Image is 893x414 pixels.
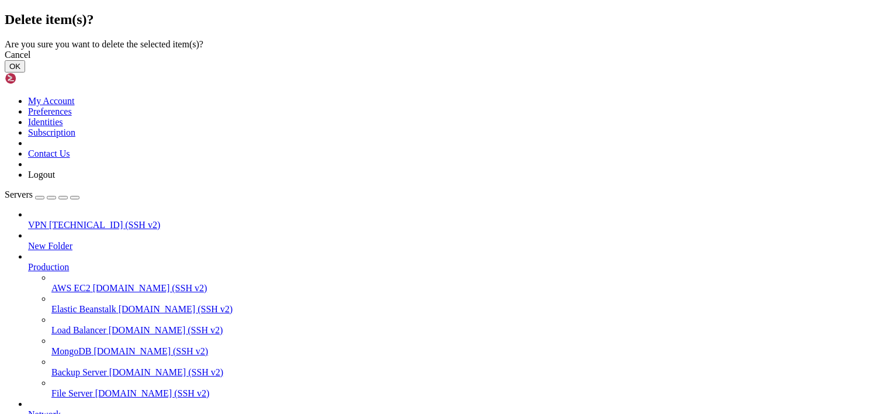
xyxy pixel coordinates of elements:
[49,220,160,230] span: [TECHNICAL_ID] (SSH v2)
[28,117,63,127] a: Identities
[5,39,888,50] div: Are you sure you want to delete the selected item(s)?
[28,106,72,116] a: Preferences
[28,262,888,272] a: Production
[51,336,888,357] li: MongoDB [DOMAIN_NAME] (SSH v2)
[51,346,91,356] span: MongoDB
[51,388,93,398] span: File Server
[5,50,888,60] div: Cancel
[51,367,888,378] a: Backup Server [DOMAIN_NAME] (SSH v2)
[28,149,70,158] a: Contact Us
[93,283,207,293] span: [DOMAIN_NAME] (SSH v2)
[51,325,106,335] span: Load Balancer
[95,388,210,398] span: [DOMAIN_NAME] (SSH v2)
[28,230,888,251] li: New Folder
[28,251,888,399] li: Production
[51,304,116,314] span: Elastic Beanstalk
[28,220,47,230] span: VPN
[51,325,888,336] a: Load Balancer [DOMAIN_NAME] (SSH v2)
[5,73,72,84] img: Shellngn
[51,294,888,315] li: Elastic Beanstalk [DOMAIN_NAME] (SSH v2)
[28,241,72,251] span: New Folder
[5,189,33,199] span: Servers
[51,315,888,336] li: Load Balancer [DOMAIN_NAME] (SSH v2)
[51,346,888,357] a: MongoDB [DOMAIN_NAME] (SSH v2)
[28,262,69,272] span: Production
[5,12,888,27] h2: Delete item(s)?
[51,367,107,377] span: Backup Server
[94,346,208,356] span: [DOMAIN_NAME] (SSH v2)
[28,220,888,230] a: VPN [TECHNICAL_ID] (SSH v2)
[51,283,888,294] a: AWS EC2 [DOMAIN_NAME] (SSH v2)
[51,304,888,315] a: Elastic Beanstalk [DOMAIN_NAME] (SSH v2)
[28,96,75,106] a: My Account
[51,272,888,294] li: AWS EC2 [DOMAIN_NAME] (SSH v2)
[109,325,223,335] span: [DOMAIN_NAME] (SSH v2)
[119,304,233,314] span: [DOMAIN_NAME] (SSH v2)
[5,189,79,199] a: Servers
[28,170,55,180] a: Logout
[51,357,888,378] li: Backup Server [DOMAIN_NAME] (SSH v2)
[51,378,888,399] li: File Server [DOMAIN_NAME] (SSH v2)
[28,241,888,251] a: New Folder
[51,283,91,293] span: AWS EC2
[5,60,25,73] button: OK
[28,127,75,137] a: Subscription
[28,209,888,230] li: VPN [TECHNICAL_ID] (SSH v2)
[51,388,888,399] a: File Server [DOMAIN_NAME] (SSH v2)
[109,367,224,377] span: [DOMAIN_NAME] (SSH v2)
